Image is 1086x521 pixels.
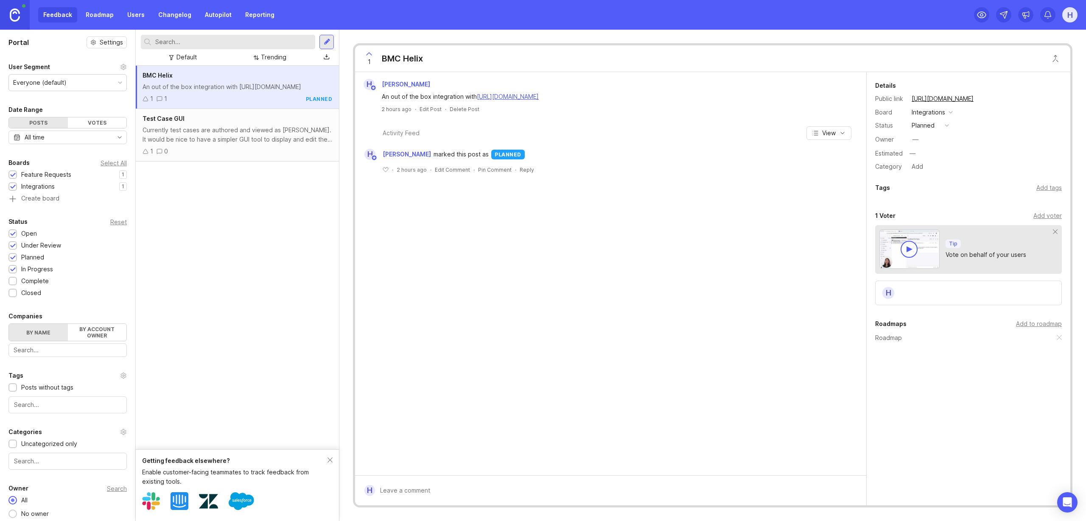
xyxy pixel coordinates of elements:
[435,166,470,173] div: Edit Comment
[359,149,434,160] a: H[PERSON_NAME]
[21,288,41,298] div: Closed
[515,166,516,173] div: ·
[142,492,160,510] img: Slack logo
[110,220,127,224] div: Reset
[122,171,124,178] p: 1
[81,7,119,22] a: Roadmap
[21,229,37,238] div: Open
[9,117,68,128] div: Posts
[21,182,55,191] div: Integrations
[17,509,53,518] div: No owner
[364,79,375,90] div: H
[164,147,168,156] div: 0
[107,486,127,491] div: Search
[371,155,378,161] img: member badge
[8,158,30,168] div: Boards
[306,95,333,103] div: planned
[434,150,489,159] span: marked this post as
[8,62,50,72] div: User Segment
[240,7,280,22] a: Reporting
[879,229,940,269] img: video-thumbnail-vote-d41b83416815613422e2ca741bf692cc.jpg
[370,85,377,91] img: member badge
[875,94,905,103] div: Public link
[25,133,45,142] div: All time
[200,7,237,22] a: Autopilot
[9,324,68,341] label: By name
[1047,50,1064,67] button: Close button
[822,129,836,137] span: View
[875,333,902,343] a: Roadmap
[229,488,254,514] img: Salesforce logo
[806,126,851,140] button: View
[368,57,371,67] span: 1
[875,135,905,144] div: Owner
[136,66,339,109] a: BMC HelixAn out of the box integration with [URL][DOMAIN_NAME]11planned
[382,92,721,101] div: An out of the box integration with
[912,135,918,144] div: —
[397,166,427,173] span: 2 hours ago
[164,94,167,103] div: 1
[445,106,446,113] div: ·
[122,183,124,190] p: 1
[1057,492,1078,513] div: Open Intercom Messenger
[912,121,935,130] div: planned
[143,125,332,144] div: Currently test cases are authored and viewed as [PERSON_NAME]. It would be nice to have a simpler...
[364,149,375,160] div: H
[875,211,896,221] div: 1 Voter
[520,166,534,173] div: Reply
[905,161,926,172] a: Add
[392,166,393,173] div: ·
[430,166,431,173] div: ·
[358,79,437,90] a: H[PERSON_NAME]
[155,37,312,47] input: Search...
[477,93,539,100] a: [URL][DOMAIN_NAME]
[113,134,126,141] svg: toggle icon
[153,7,196,22] a: Changelog
[150,94,153,103] div: 1
[68,117,127,128] div: Votes
[875,162,905,171] div: Category
[171,492,188,510] img: Intercom logo
[875,121,905,130] div: Status
[8,427,42,437] div: Categories
[13,78,67,87] div: Everyone (default)
[875,183,890,193] div: Tags
[875,319,907,329] div: Roadmaps
[912,108,945,117] div: Integrations
[1062,7,1078,22] button: H
[87,36,127,48] button: Settings
[8,105,43,115] div: Date Range
[143,115,185,122] span: Test Case GUI
[21,265,53,274] div: In Progress
[14,400,121,410] input: Search...
[261,53,286,62] div: Trending
[21,383,73,392] div: Posts without tags
[875,81,896,91] div: Details
[68,324,127,341] label: By account owner
[875,150,903,156] div: Estimated
[8,37,29,47] h1: Portal
[383,150,431,159] span: [PERSON_NAME]
[450,106,479,113] div: Delete Post
[21,276,49,286] div: Complete
[875,108,905,117] div: Board
[136,109,339,162] a: Test Case GUICurrently test cases are authored and viewed as [PERSON_NAME]. It would be nice to h...
[8,217,28,227] div: Status
[150,147,153,156] div: 1
[21,241,61,250] div: Under Review
[909,161,926,172] div: Add
[122,7,150,22] a: Users
[882,286,895,300] div: H
[1033,211,1062,220] div: Add voter
[382,106,411,113] span: 2 hours ago
[100,38,123,47] span: Settings
[382,81,430,88] span: [PERSON_NAME]
[420,106,442,113] div: Edit Post
[101,161,127,165] div: Select All
[176,53,197,62] div: Default
[473,166,475,173] div: ·
[21,170,71,179] div: Feature Requests
[8,311,42,321] div: Companies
